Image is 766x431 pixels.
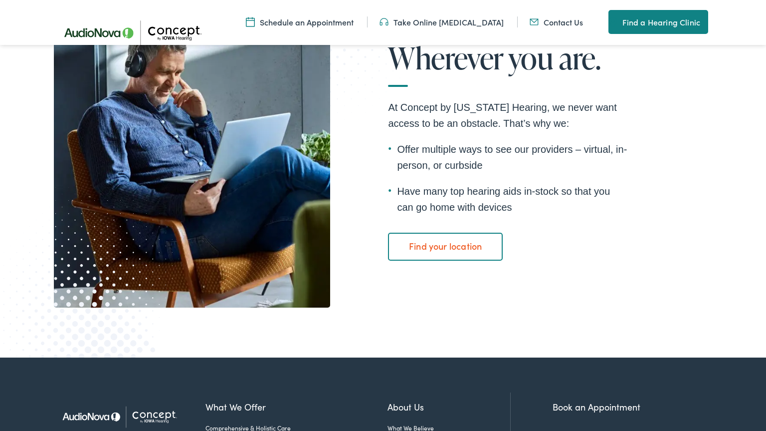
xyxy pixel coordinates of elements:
[388,183,627,215] li: Have many top hearing aids in-stock so that you can go home with devices
[608,16,617,28] img: utility icon
[380,16,388,27] img: utility icon
[388,8,627,87] h2: Exceptional care. Wherever you are.
[553,401,640,413] a: Book an Appointment
[530,16,539,27] img: utility icon
[380,16,504,27] a: Take Online [MEDICAL_DATA]
[388,233,502,261] a: Find your location
[246,16,354,27] a: Schedule an Appointment
[608,10,708,34] a: Find a Hearing Clinic
[388,99,627,131] p: At Concept by [US_STATE] Hearing, we never want access to be an obstacle. That’s why we:
[246,16,255,27] img: A calendar icon to schedule an appointment at Concept by Iowa Hearing.
[387,400,510,414] a: About Us
[388,141,627,173] li: Offer multiple ways to see our providers – virtual, in-person, or curbside
[205,400,387,414] a: What We Offer
[530,16,583,27] a: Contact Us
